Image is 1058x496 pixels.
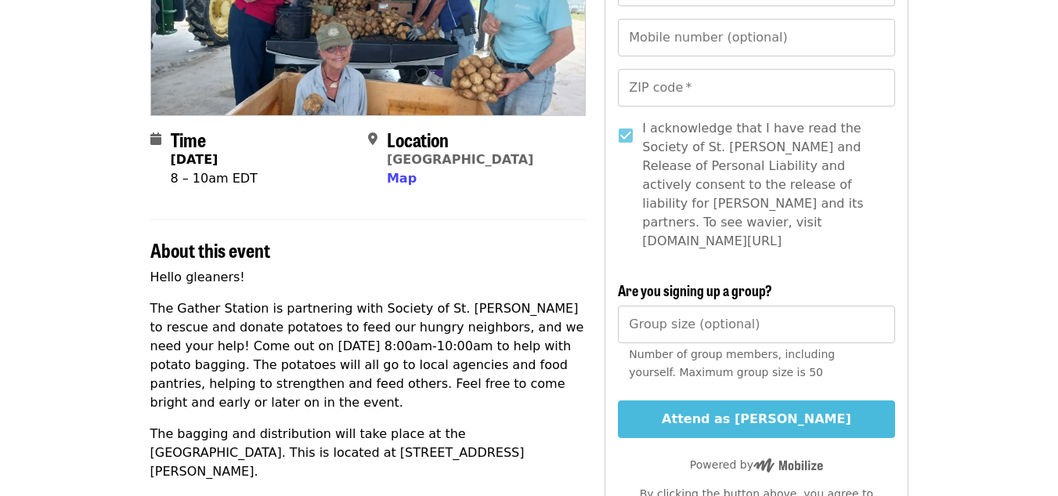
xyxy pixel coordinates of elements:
span: I acknowledge that I have read the Society of St. [PERSON_NAME] and Release of Personal Liability... [642,119,882,251]
span: Map [387,171,417,186]
i: map-marker-alt icon [368,132,377,147]
a: [GEOGRAPHIC_DATA] [387,152,533,167]
img: Powered by Mobilize [753,458,823,472]
span: About this event [150,236,270,263]
input: ZIP code [618,69,894,107]
span: Are you signing up a group? [618,280,772,300]
span: Location [387,125,449,153]
span: Number of group members, including yourself. Maximum group size is 50 [629,348,835,378]
p: Hello gleaners! [150,268,587,287]
input: [object Object] [618,306,894,343]
i: calendar icon [150,132,161,147]
p: The Gather Station is partnering with Society of St. [PERSON_NAME] to rescue and donate potatoes ... [150,299,587,412]
div: 8 – 10am EDT [171,169,258,188]
span: Time [171,125,206,153]
button: Map [387,169,417,188]
input: Mobile number (optional) [618,19,894,56]
p: The bagging and distribution will take place at the [GEOGRAPHIC_DATA]. This is located at [STREET... [150,425,587,481]
strong: [DATE] [171,152,218,167]
button: Attend as [PERSON_NAME] [618,400,894,438]
span: Powered by [690,458,823,471]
